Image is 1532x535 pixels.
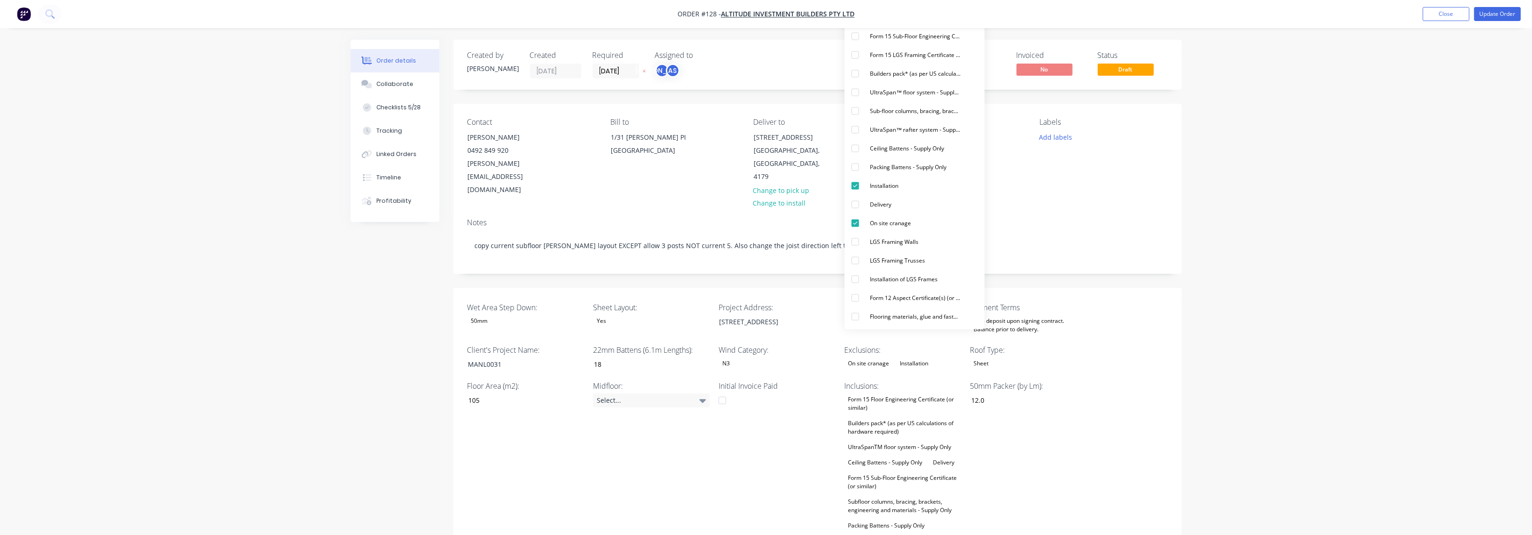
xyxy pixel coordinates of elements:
[844,357,893,370] div: On site cranage
[867,236,923,248] div: LGS Framing Walls
[844,441,955,453] div: UltraSpanTM floor system - Supply Only
[586,357,709,371] input: Enter number...
[867,180,903,192] div: Installation
[376,173,401,182] div: Timeline
[867,49,965,61] div: Form 15 LGS Framing Certificate (or similar)
[845,214,985,233] button: On site cranage
[845,102,985,121] button: Sub-floor columns, bracing, brackets and materials - Supply Only
[844,393,961,414] div: Form 15 Floor Engineering Certificate (or similar)
[719,344,835,356] label: Wind Category:
[468,131,545,144] div: [PERSON_NAME]
[746,130,839,184] div: [STREET_ADDRESS][GEOGRAPHIC_DATA], [GEOGRAPHIC_DATA], 4179
[845,27,985,46] button: Form 15 Sub-Floor Engineering Certificate (or similar)
[867,255,929,267] div: LGS Framing Trusses
[610,118,738,127] div: Bill to
[845,64,985,83] button: Builders pack* (as per US calculations of hardware required)
[845,270,985,289] button: Installation of LGS Frames
[748,184,814,196] button: Change to pick up
[460,130,553,197] div: [PERSON_NAME]0492 849 920[PERSON_NAME][EMAIL_ADDRESS][DOMAIN_NAME]
[351,119,439,143] button: Tracking
[844,380,961,392] label: Inclusions:
[678,10,721,19] span: Order #128 -
[666,64,680,78] div: AS
[467,344,584,356] label: Client's Project Name:
[753,118,881,127] div: Deliver to
[603,130,696,160] div: 1/31 [PERSON_NAME] PI[GEOGRAPHIC_DATA]
[655,64,680,78] button: [PERSON_NAME]AS
[467,64,519,73] div: [PERSON_NAME]
[593,380,710,392] label: Midfloor:
[867,217,915,229] div: On site cranage
[1474,7,1521,21] button: Update Order
[970,315,1087,335] div: 10% deposit upon signing contract. Balance prior to delivery.
[460,357,577,371] div: MANL0031
[593,344,710,356] label: 22mm Battens (6.1m Lengths):
[845,233,985,251] button: LGS Framing Walls
[844,344,961,356] label: Exclusions:
[351,166,439,189] button: Timeline
[754,131,831,144] div: [STREET_ADDRESS]
[719,302,835,313] label: Project Address:
[376,80,413,88] div: Collaborate
[867,311,965,323] div: Flooring materials, glue and fasteners
[845,158,985,177] button: Packing Battens - Supply Only
[467,118,595,127] div: Contact
[593,315,610,327] div: Yes
[17,7,31,21] img: Factory
[844,417,961,438] div: Builders pack* (as per US calculations of hardware required)
[867,124,965,136] div: UltraSpan™ rafter system - Supply Only (invoiced seperately)
[467,302,584,313] label: Wet Area Step Down:
[351,143,439,166] button: Linked Orders
[844,472,961,492] div: Form 15 Sub-Floor Engineering Certificate (or similar)
[467,218,1168,227] div: Notes
[867,161,951,173] div: Packing Battens - Supply Only
[593,393,710,407] div: Select...
[845,139,985,158] button: Ceiling Battens - Supply Only
[845,251,985,270] button: LGS Framing Trusses
[845,307,985,326] button: Flooring materials, glue and fasteners
[970,302,1087,313] label: Payment Terms
[845,177,985,195] button: Installation
[655,64,669,78] div: [PERSON_NAME]
[376,150,417,158] div: Linked Orders
[467,51,519,60] div: Created by
[467,231,1168,260] div: copy current subfloor [PERSON_NAME] layout EXCEPT allow 3 posts NOT current 5. Also change the jo...
[376,103,421,112] div: Checklists 5/28
[712,315,828,328] div: [STREET_ADDRESS]
[468,157,545,196] div: [PERSON_NAME][EMAIL_ADDRESS][DOMAIN_NAME]
[867,86,965,99] div: UltraSpan™ floor system - Supply Only
[845,289,985,307] button: Form 12 Aspect Certificate(s) (or similar)
[468,144,545,157] div: 0492 849 920
[1098,51,1168,60] div: Status
[1017,51,1087,60] div: Invoiced
[467,380,584,392] label: Floor Area (m2):
[845,195,985,214] button: Delivery
[351,189,439,213] button: Profitability
[929,457,958,469] div: Delivery
[1039,118,1167,127] div: Labels
[593,51,644,60] div: Required
[351,96,439,119] button: Checklists 5/28
[721,10,854,19] a: ALTITUDE INVESTMENT BUILDERS PTY LTD
[1034,130,1077,143] button: Add labels
[867,143,948,155] div: Ceiling Battens - Supply Only
[1098,64,1154,75] span: Draft
[845,121,985,139] button: UltraSpan™ rafter system - Supply Only (invoiced seperately)
[754,144,831,183] div: [GEOGRAPHIC_DATA], [GEOGRAPHIC_DATA], 4179
[867,199,896,211] div: Delivery
[719,357,734,370] div: N3
[655,51,748,60] div: Assigned to
[593,302,710,313] label: Sheet Layout:
[467,315,492,327] div: 50mm
[844,496,961,516] div: Subfloor columns, bracing, brackets, engineering and materials - Supply Only
[376,57,416,65] div: Order details
[530,51,581,60] div: Created
[719,380,835,392] label: Initial Invoice Paid
[844,457,926,469] div: Ceiling Battens - Supply Only
[611,131,688,144] div: 1/31 [PERSON_NAME] PI
[1423,7,1469,21] button: Close
[376,197,411,205] div: Profitability
[970,357,992,370] div: Sheet
[867,68,965,80] div: Builders pack* (as per US calculations of hardware required)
